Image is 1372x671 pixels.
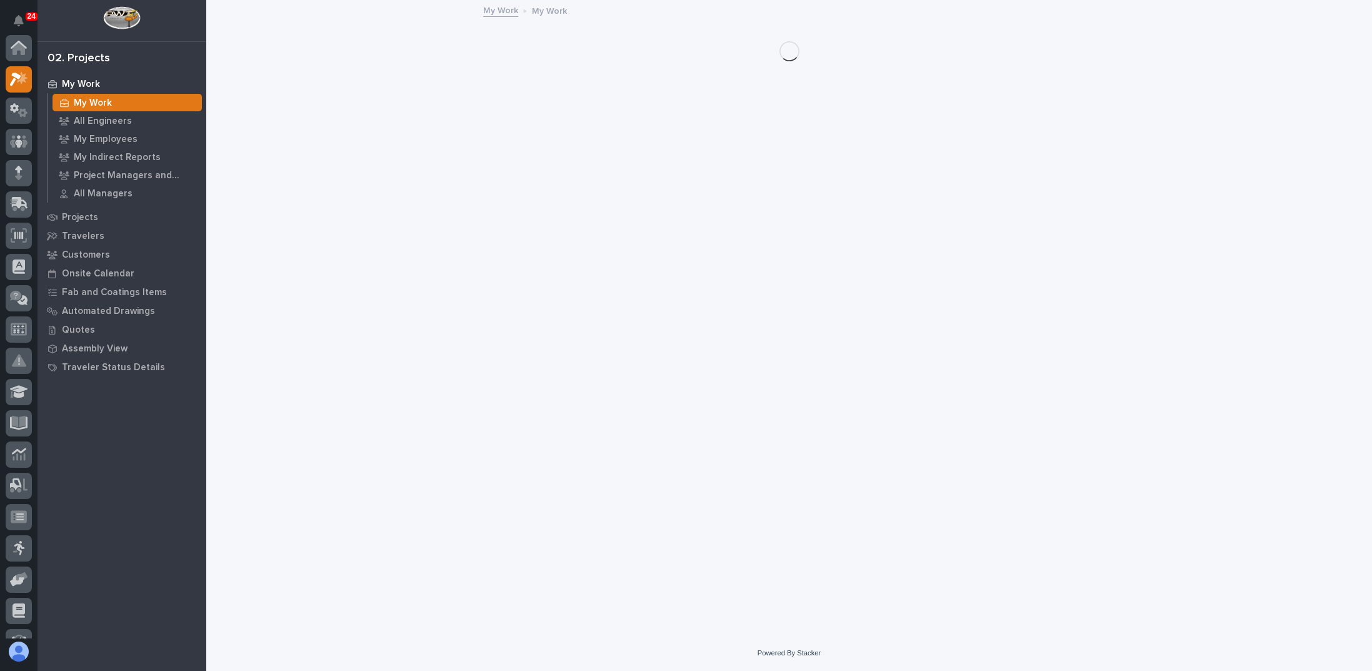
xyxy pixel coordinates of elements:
[38,283,206,301] a: Fab and Coatings Items
[483,3,518,17] a: My Work
[38,320,206,339] a: Quotes
[38,245,206,264] a: Customers
[62,306,155,317] p: Automated Drawings
[38,301,206,320] a: Automated Drawings
[28,12,36,21] p: 24
[532,3,567,17] p: My Work
[38,208,206,226] a: Projects
[62,250,110,261] p: Customers
[48,148,206,166] a: My Indirect Reports
[38,226,206,245] a: Travelers
[74,116,132,127] p: All Engineers
[74,134,138,145] p: My Employees
[74,170,197,181] p: Project Managers and Engineers
[48,112,206,129] a: All Engineers
[38,264,206,283] a: Onsite Calendar
[62,212,98,223] p: Projects
[48,52,110,66] div: 02. Projects
[74,152,161,163] p: My Indirect Reports
[62,325,95,336] p: Quotes
[48,130,206,148] a: My Employees
[74,98,112,109] p: My Work
[62,343,128,355] p: Assembly View
[62,79,100,90] p: My Work
[38,339,206,358] a: Assembly View
[16,15,32,35] div: Notifications24
[6,638,32,665] button: users-avatar
[758,649,821,657] a: Powered By Stacker
[74,188,133,199] p: All Managers
[62,362,165,373] p: Traveler Status Details
[62,268,134,280] p: Onsite Calendar
[62,287,167,298] p: Fab and Coatings Items
[48,166,206,184] a: Project Managers and Engineers
[103,6,140,29] img: Workspace Logo
[48,94,206,111] a: My Work
[6,8,32,34] button: Notifications
[48,184,206,202] a: All Managers
[62,231,104,242] p: Travelers
[38,358,206,376] a: Traveler Status Details
[38,74,206,93] a: My Work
